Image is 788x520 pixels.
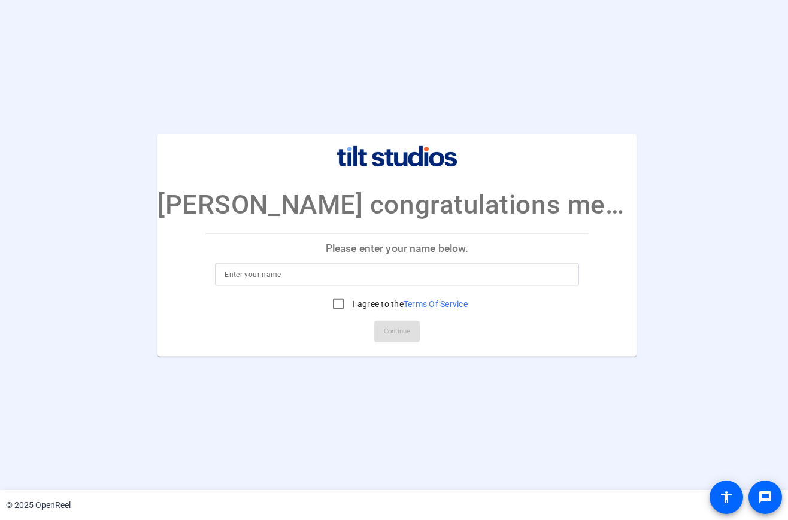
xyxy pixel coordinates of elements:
[157,185,637,224] p: [PERSON_NAME] congratulations message
[205,234,589,263] p: Please enter your name below.
[758,490,772,504] mat-icon: message
[225,267,569,282] input: Enter your name
[350,298,468,310] label: I agree to the
[337,145,457,167] img: company-logo
[6,499,71,512] div: © 2025 OpenReel
[404,299,468,309] a: Terms Of Service
[719,490,734,504] mat-icon: accessibility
